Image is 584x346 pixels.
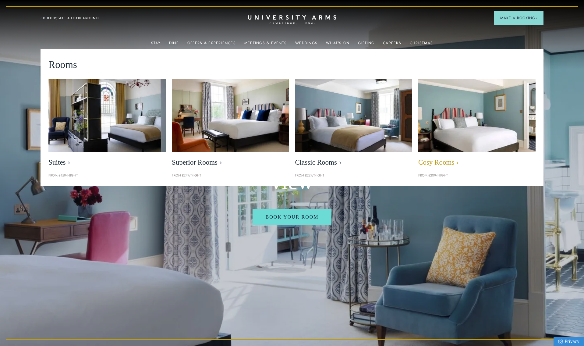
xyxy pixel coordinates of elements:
img: image-5bdf0f703dacc765be5ca7f9d527278f30b65e65-400x250-jpg [172,79,289,152]
a: Offers & Experiences [187,41,236,49]
a: 3D TOUR:TAKE A LOOK AROUND [41,16,99,21]
a: Gifting [358,41,374,49]
span: Cosy Rooms [418,158,536,167]
a: image-21e87f5add22128270780cf7737b92e839d7d65d-400x250-jpg Suites [48,79,166,170]
span: Rooms [48,57,77,73]
p: From £249/night [172,173,289,178]
a: Meetings & Events [244,41,287,49]
a: image-7eccef6fe4fe90343db89eb79f703814c40db8b4-400x250-jpg Classic Rooms [295,79,412,170]
span: Superior Rooms [172,158,289,167]
a: Stay [151,41,161,49]
a: Careers [383,41,401,49]
p: From £229/night [295,173,412,178]
a: Book Your Room [253,209,331,225]
a: Privacy [554,337,584,346]
button: Make a BookingArrow icon [494,11,543,25]
span: Suites [48,158,166,167]
span: Make a Booking [500,15,537,21]
img: image-21e87f5add22128270780cf7737b92e839d7d65d-400x250-jpg [48,79,166,152]
a: Home [248,15,336,25]
img: image-0c4e569bfe2498b75de12d7d88bf10a1f5f839d4-400x250-jpg [409,73,544,158]
img: Privacy [558,339,563,344]
a: image-5bdf0f703dacc765be5ca7f9d527278f30b65e65-400x250-jpg Superior Rooms [172,79,289,170]
a: Christmas [410,41,433,49]
img: Arrow icon [535,17,537,19]
a: Weddings [295,41,317,49]
a: image-0c4e569bfe2498b75de12d7d88bf10a1f5f839d4-400x250-jpg Cosy Rooms [418,79,536,170]
a: Dine [169,41,179,49]
p: From £209/night [418,173,536,178]
span: Classic Rooms [295,158,412,167]
p: From £459/night [48,173,166,178]
img: image-7eccef6fe4fe90343db89eb79f703814c40db8b4-400x250-jpg [295,79,412,152]
a: What's On [326,41,349,49]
